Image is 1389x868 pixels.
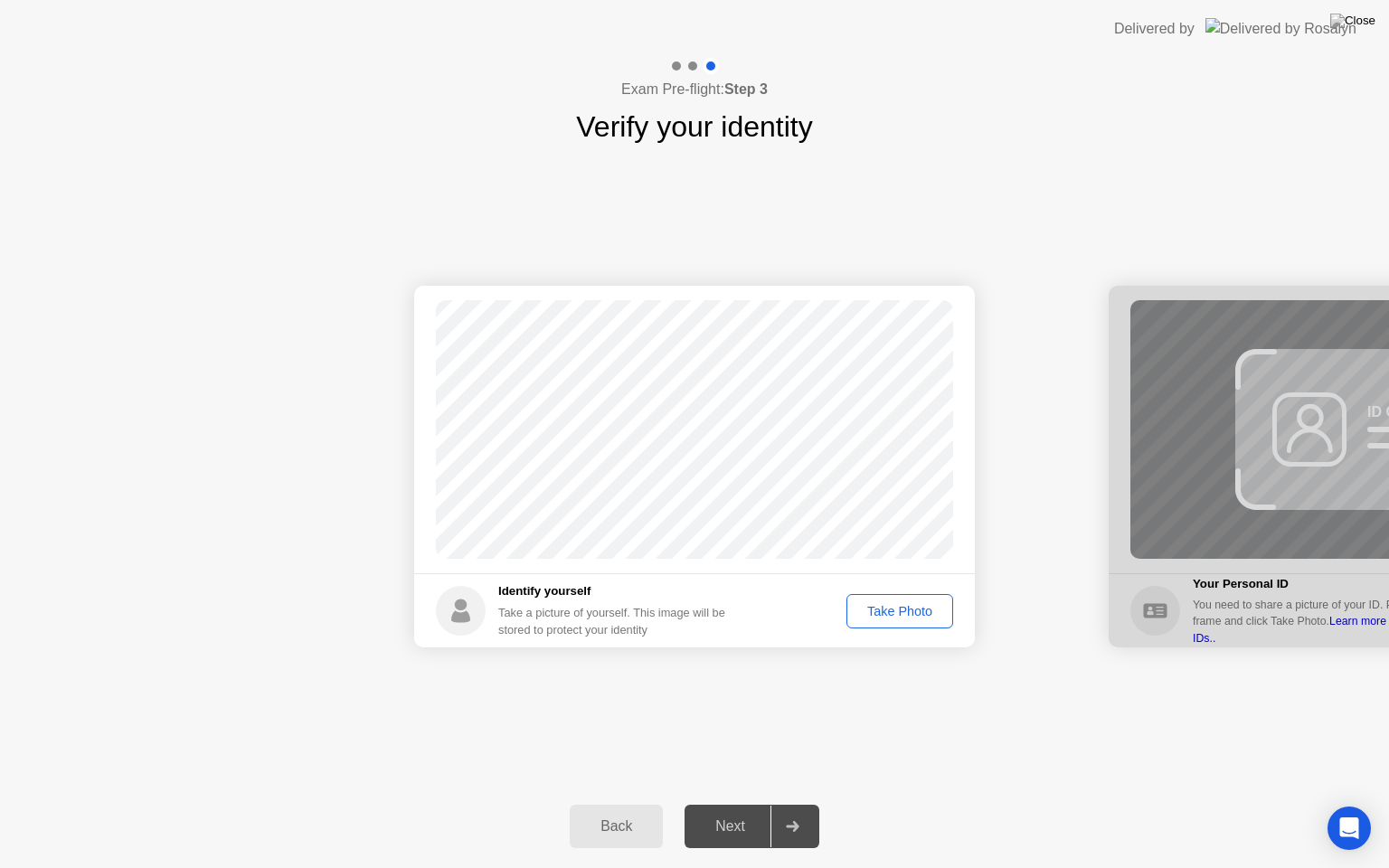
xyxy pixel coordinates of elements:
[1330,14,1375,28] img: Close
[690,818,770,835] div: Next
[685,805,819,848] button: Next
[498,582,740,600] h5: Identify yourself
[498,604,740,638] div: Take a picture of yourself. This image will be stored to protect your identity
[1328,807,1371,850] div: Open Intercom Messenger
[853,604,947,618] div: Take Photo
[576,105,812,148] h1: Verify your identity
[621,79,768,100] h4: Exam Pre-flight:
[1205,18,1356,39] img: Delivered by Rosalyn
[846,594,953,628] button: Take Photo
[724,81,768,97] b: Step 3
[575,818,657,835] div: Back
[570,805,663,848] button: Back
[1114,18,1195,40] div: Delivered by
